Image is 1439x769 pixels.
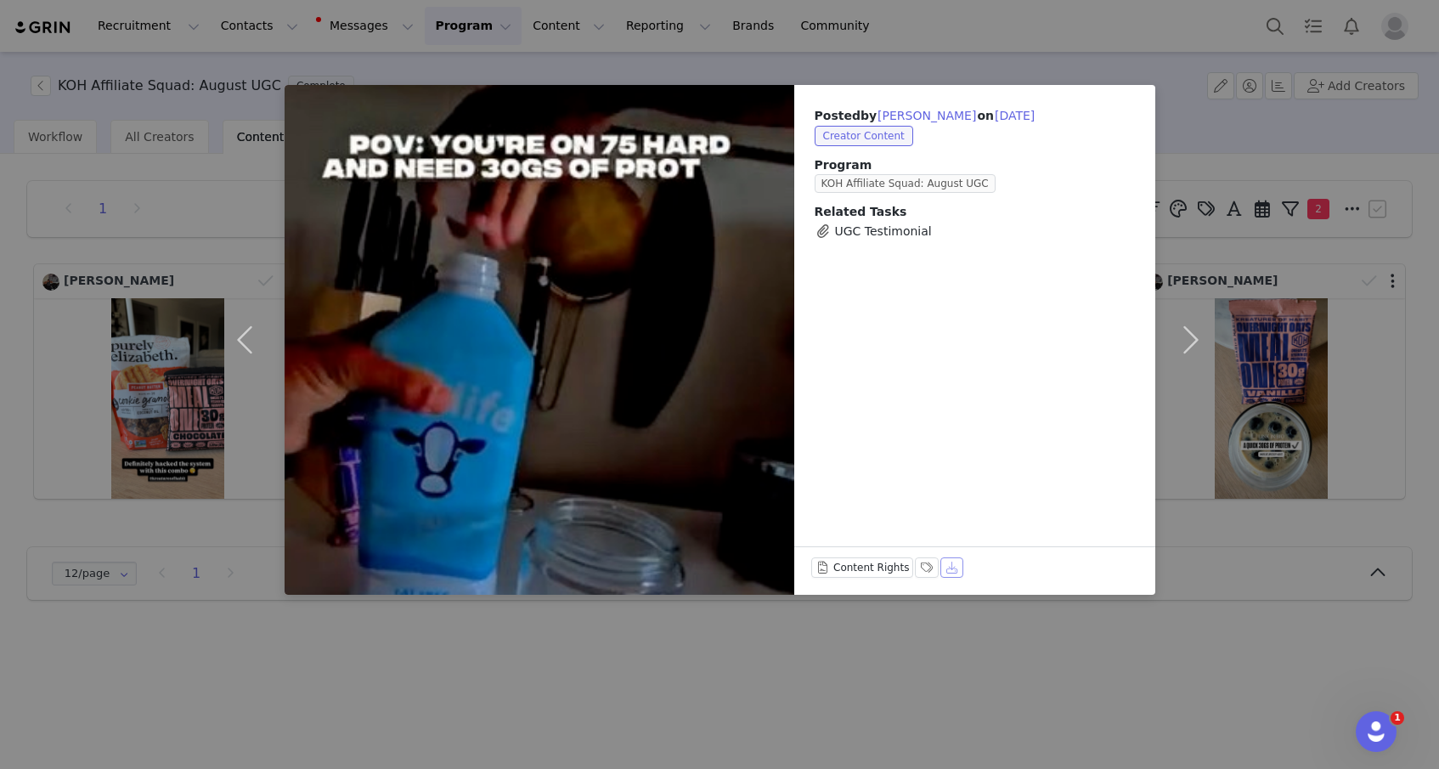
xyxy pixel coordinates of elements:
[815,176,1002,189] a: KOH Affiliate Squad: August UGC
[835,223,932,240] span: UGC Testimonial
[1356,711,1397,752] iframe: Intercom live chat
[815,205,907,218] span: Related Tasks
[811,557,914,578] button: Content Rights
[815,109,1036,122] span: Posted on
[994,105,1036,126] button: [DATE]
[815,126,913,146] span: Creator Content
[815,174,996,193] span: KOH Affiliate Squad: August UGC
[877,105,977,126] button: [PERSON_NAME]
[815,156,1135,174] span: Program
[1391,711,1404,725] span: 1
[861,109,977,122] span: by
